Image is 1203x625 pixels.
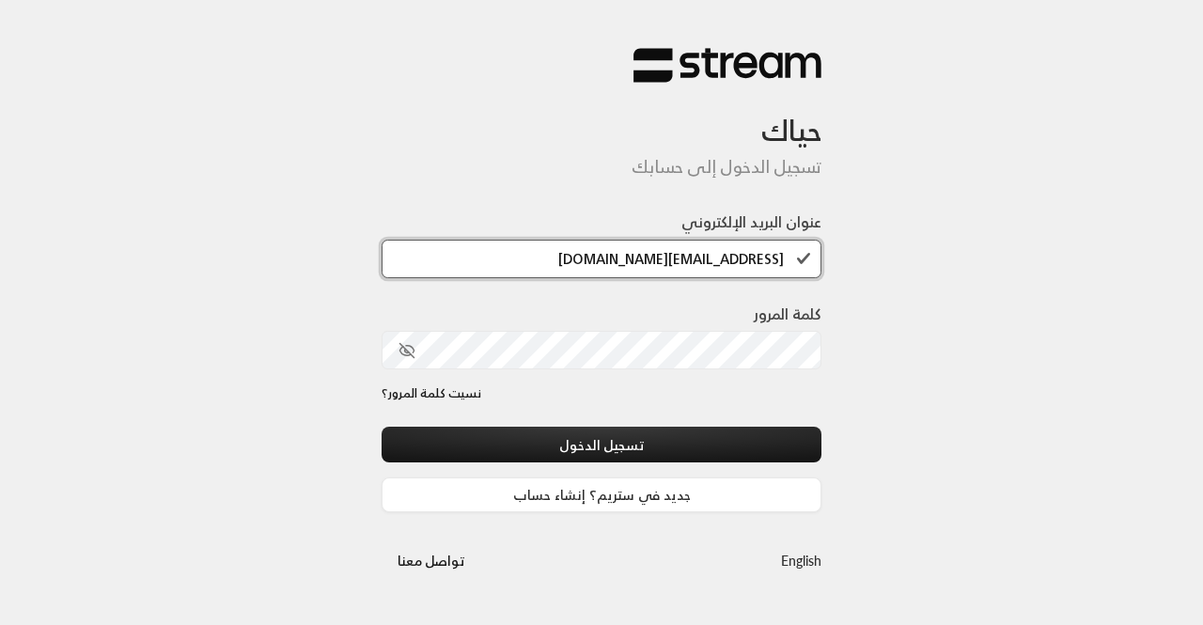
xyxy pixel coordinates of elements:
img: Stream Logo [633,47,821,84]
h3: حياك [382,84,821,148]
a: English [781,543,821,578]
a: جديد في ستريم؟ إنشاء حساب [382,477,821,512]
a: تواصل معنا [382,549,480,572]
label: كلمة المرور [754,303,821,325]
button: تسجيل الدخول [382,427,821,461]
a: نسيت كلمة المرور؟ [382,384,481,403]
label: عنوان البريد الإلكتروني [681,211,821,233]
button: toggle password visibility [391,335,423,367]
button: تواصل معنا [382,543,480,578]
h5: تسجيل الدخول إلى حسابك [382,157,821,178]
input: اكتب بريدك الإلكتروني هنا [382,240,821,278]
